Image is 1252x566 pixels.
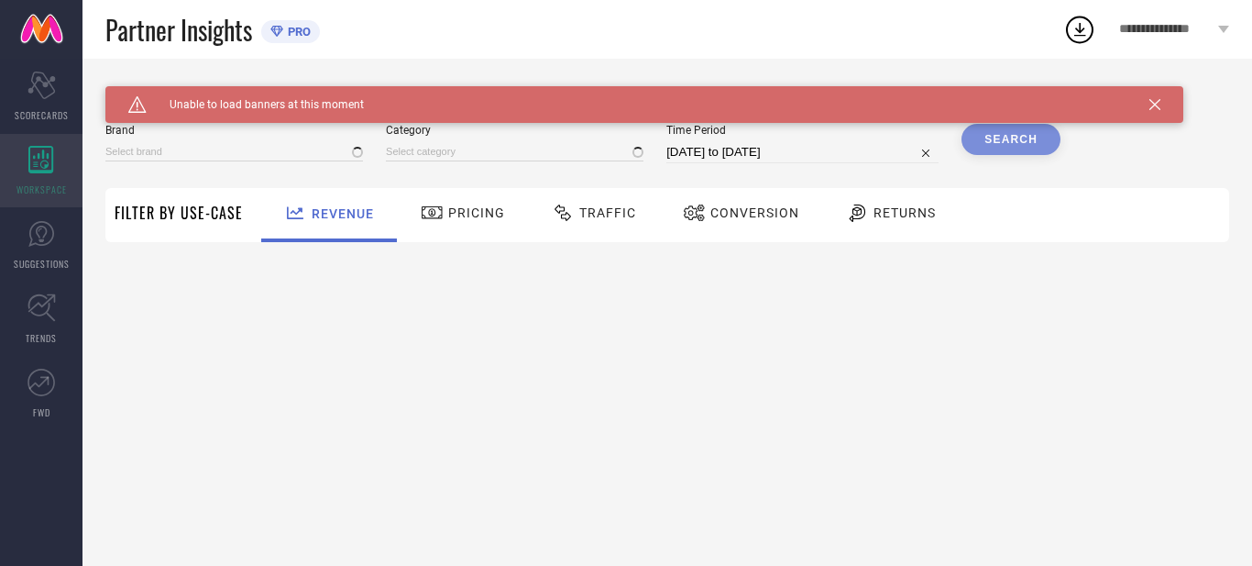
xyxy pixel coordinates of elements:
span: Filter By Use-Case [115,202,243,224]
input: Select time period [666,141,939,163]
span: SUGGESTIONS [14,257,70,271]
span: Returns [873,205,936,220]
span: Brand [105,124,363,137]
input: Select category [386,142,643,161]
span: PRO [283,25,311,39]
span: Partner Insights [105,11,252,49]
span: Traffic [579,205,636,220]
span: Category [386,124,643,137]
span: Conversion [710,205,799,220]
input: Select brand [105,142,363,161]
span: SYSTEM WORKSPACE [105,86,233,101]
span: Unable to load banners at this moment [147,98,364,111]
div: Open download list [1063,13,1096,46]
span: Revenue [312,206,374,221]
span: Pricing [448,205,505,220]
span: FWD [33,405,50,419]
span: WORKSPACE [16,183,67,196]
span: Time Period [666,124,939,137]
span: TRENDS [26,331,57,345]
span: SCORECARDS [15,108,69,122]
